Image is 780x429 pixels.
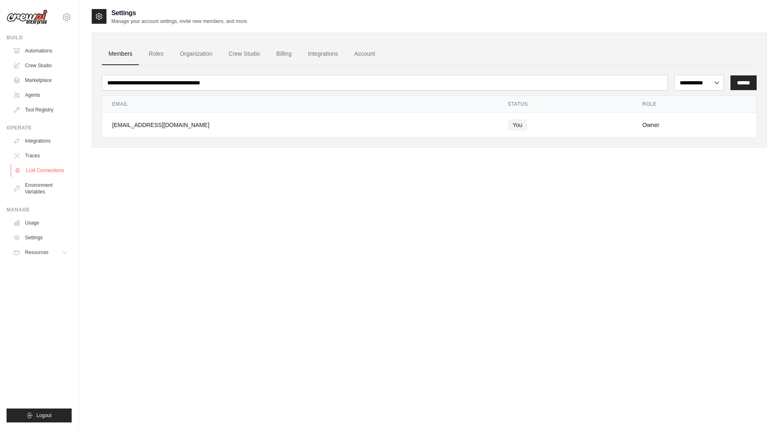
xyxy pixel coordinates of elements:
a: Environment Variables [10,179,72,198]
a: Roles [142,43,170,65]
span: Resources [25,249,48,256]
a: Members [102,43,139,65]
span: You [508,119,527,131]
div: Manage [7,207,72,213]
h2: Settings [111,8,248,18]
div: [EMAIL_ADDRESS][DOMAIN_NAME] [112,121,488,129]
a: Integrations [301,43,344,65]
div: Build [7,34,72,41]
button: Logout [7,409,72,422]
a: Tool Registry [10,103,72,116]
img: Logo [7,9,47,25]
a: Crew Studio [222,43,267,65]
span: Logout [36,412,52,419]
a: Usage [10,216,72,229]
a: Crew Studio [10,59,72,72]
th: Email [102,96,498,113]
a: Traces [10,149,72,162]
th: Status [498,96,633,113]
a: Automations [10,44,72,57]
a: Account [348,43,382,65]
a: Settings [10,231,72,244]
a: Marketplace [10,74,72,87]
a: Organization [173,43,219,65]
a: Agents [10,89,72,102]
th: Role [633,96,756,113]
div: Operate [7,125,72,131]
p: Manage your account settings, invite new members, and more. [111,18,248,25]
div: Owner [642,121,746,129]
a: Integrations [10,134,72,148]
button: Resources [10,246,72,259]
a: Billing [270,43,298,65]
a: LLM Connections [11,164,72,177]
